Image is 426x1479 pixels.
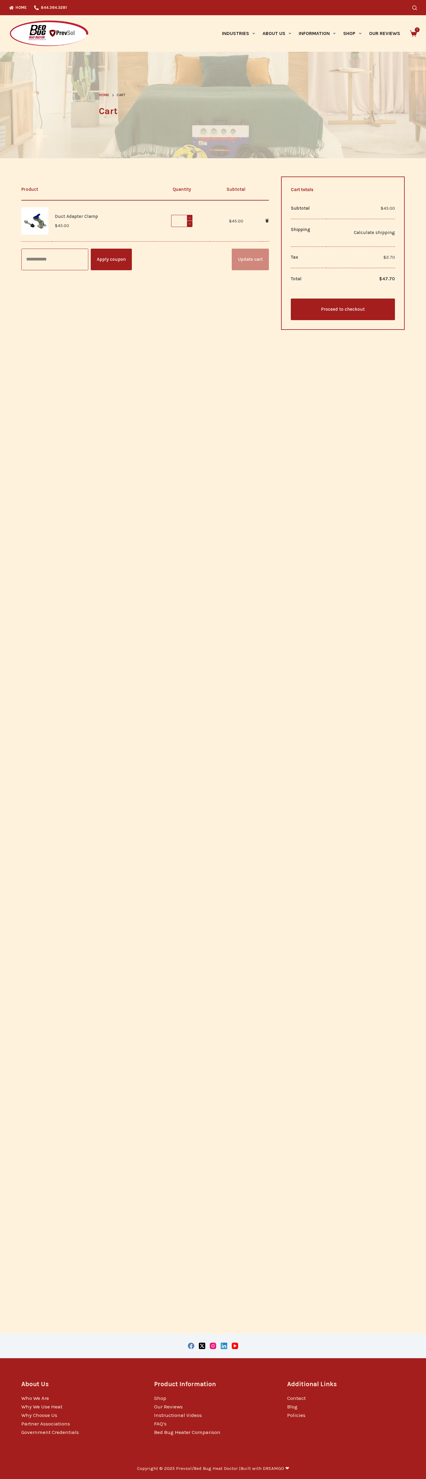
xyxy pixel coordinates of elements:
[241,1466,289,1471] a: Built with DREAMGO ❤
[21,1379,139,1389] h3: About Us
[210,1343,216,1349] a: Instagram
[154,1421,167,1427] a: FAQ’s
[291,268,326,289] th: Total
[412,5,417,10] button: Search
[291,246,326,268] th: Tax
[154,1412,202,1418] a: Instructional Videos
[21,179,153,200] th: Product
[55,214,98,219] a: Duct Adapter Clamp
[232,249,269,270] button: Update cart
[55,223,69,228] bdi: 45.00
[55,223,58,228] span: $
[154,1395,166,1401] a: Shop
[291,186,395,193] h2: Cart totals
[153,179,210,200] th: Quantity
[287,1412,305,1418] a: Policies
[21,1395,49,1401] a: Who We Are
[99,92,109,98] a: Home
[218,15,259,52] a: Industries
[291,299,395,320] a: Proceed to checkout
[287,1395,306,1401] a: Contact
[381,205,395,211] bdi: 45.00
[291,219,326,246] th: Shipping
[291,198,326,219] th: Subtotal
[365,15,404,52] a: Our Reviews
[99,93,109,97] span: Home
[259,15,295,52] a: About Us
[137,1466,289,1472] p: Copyright © 2025 Prevsol/Bed Bug Heat Doctor |
[21,1412,57,1418] a: Why Choose Us
[381,205,383,211] span: $
[210,179,262,200] th: Subtotal
[383,254,386,260] span: $
[21,1404,62,1410] a: Why We Use Heat
[229,218,232,224] span: $
[229,218,243,224] bdi: 45.00
[21,1429,79,1435] a: Government Credentials
[218,15,404,52] nav: Primary
[9,20,89,47] img: Prevsol/Bed Bug Heat Doctor
[154,1429,220,1435] a: Bed Bug Heater Comparison
[379,276,395,281] bdi: 47.70
[379,276,382,281] span: $
[154,1379,272,1389] h3: Product Information
[91,249,132,270] button: Apply coupon
[265,218,269,224] a: Remove Duct Adapter Clamp from cart
[415,27,420,32] span: 1
[188,1343,194,1349] a: Facebook
[383,254,395,260] span: 2.70
[99,104,327,118] h1: Cart
[21,1421,70,1427] a: Partner Associations
[221,1343,227,1349] a: LinkedIn
[199,1343,205,1349] a: X (Twitter)
[154,1404,183,1410] a: Our Reviews
[117,92,125,98] span: Cart
[295,15,340,52] a: Information
[340,15,365,52] a: Shop
[329,229,395,236] a: Calculate shipping
[287,1404,297,1410] a: Blog
[232,1343,238,1349] a: YouTube
[287,1379,405,1389] h3: Additional Links
[171,215,192,227] input: Product quantity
